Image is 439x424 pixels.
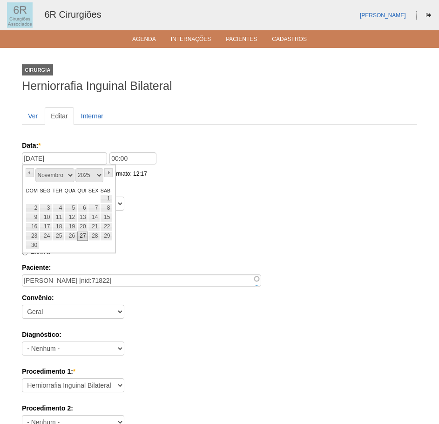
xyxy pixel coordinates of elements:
a: [PERSON_NAME] [360,12,406,19]
a: 6R Cirurgiões [44,9,101,20]
a: terça-feira [52,186,64,194]
a: 24 [40,232,52,241]
a: 5 [64,204,77,213]
a: « [26,168,34,177]
a: 18 [52,222,64,232]
label: Diagnóstico: [22,330,417,339]
label: Acomodação: [22,222,417,231]
a: 8 [100,204,112,213]
a: 30 [26,241,40,250]
a: 27 [77,232,88,241]
a: 2 [26,204,40,213]
label: Procedimento 1: [22,367,417,376]
a: quarta-feira [64,186,77,194]
a: Internar [75,107,109,125]
a: 20 [77,222,88,232]
a: 12 [64,213,77,222]
a: 26 [64,232,77,241]
i: Sair [426,13,431,18]
a: 3 [40,204,52,213]
a: 9 [26,213,40,222]
a: 28 [88,232,100,241]
a: 11 [52,213,64,222]
a: 14 [88,213,100,222]
label: Procedimento 2: [22,403,417,413]
a: 10 [40,213,52,222]
a: domingo [26,186,40,194]
a: Editar [45,107,74,125]
label: Data: [22,141,414,150]
label: Hospital: [22,185,417,194]
a: 7 [88,204,100,213]
a: 16 [26,222,40,232]
a: Pacientes [226,36,257,45]
a: 17 [40,222,52,232]
label: Paciente: [22,263,417,272]
a: 4 [52,204,64,213]
a: quinta-feira [77,186,88,194]
label: Eletiva [22,248,50,255]
a: 25 [52,232,64,241]
h1: Herniorrafia Inguinal Bilateral [22,80,417,92]
a: 1 [100,194,112,204]
a: 22 [100,222,112,232]
a: 23 [26,232,40,241]
a: sexta-feira [88,186,100,194]
a: 19 [64,222,77,232]
a: Agenda [132,36,156,45]
label: Convênio: [22,293,417,302]
span: Este campo é obrigatório. [38,142,41,149]
a: 6 [77,204,88,213]
a: Ver [22,107,44,125]
a: segunda-feira [40,186,52,194]
a: 21 [88,222,100,232]
span: Este campo é obrigatório. [73,368,75,375]
a: Cadastros [272,36,307,45]
a: 29 [100,232,112,241]
a: 13 [77,213,88,222]
a: Internações [171,36,211,45]
a: » [104,168,113,177]
div: Formato: 12:17 [109,169,159,178]
a: 15 [100,213,112,222]
div: Cirurgia [22,64,53,75]
a: sábado [100,186,112,194]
